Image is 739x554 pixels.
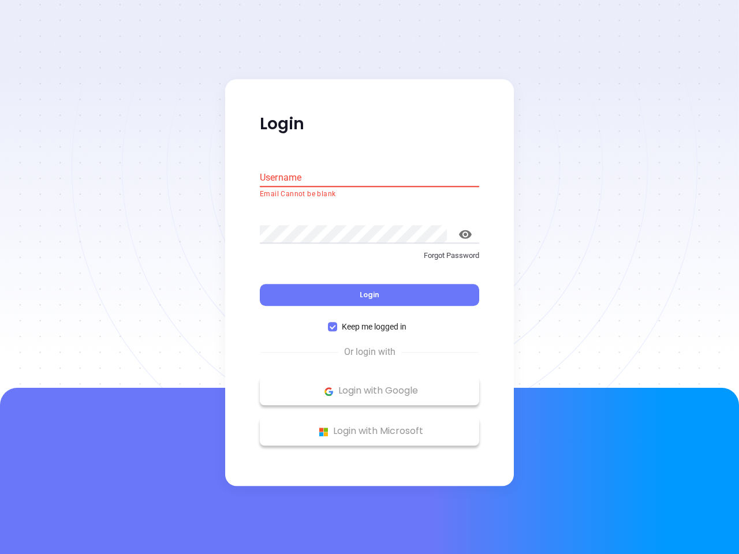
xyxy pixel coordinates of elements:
button: Login [260,285,479,306]
p: Forgot Password [260,250,479,261]
span: Keep me logged in [337,321,411,334]
button: Google Logo Login with Google [260,377,479,406]
p: Login [260,114,479,134]
p: Login with Microsoft [266,423,473,440]
span: Or login with [338,346,401,360]
p: Login with Google [266,383,473,400]
img: Microsoft Logo [316,425,331,439]
button: toggle password visibility [451,220,479,248]
span: Login [360,290,379,300]
button: Microsoft Logo Login with Microsoft [260,417,479,446]
a: Forgot Password [260,250,479,271]
img: Google Logo [322,384,336,399]
p: Email Cannot be blank [260,189,479,200]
